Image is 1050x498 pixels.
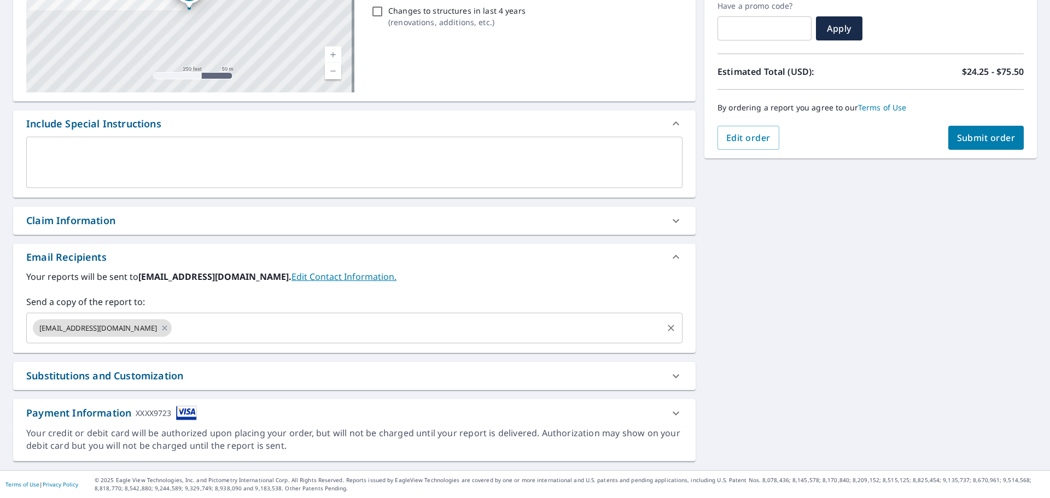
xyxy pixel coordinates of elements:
[13,244,696,270] div: Email Recipients
[5,481,78,488] p: |
[26,213,115,228] div: Claim Information
[26,116,161,131] div: Include Special Instructions
[957,132,1016,144] span: Submit order
[663,320,679,336] button: Clear
[13,399,696,427] div: Payment InformationXXXX9723cardImage
[13,110,696,137] div: Include Special Instructions
[136,406,171,420] div: XXXX9723
[388,16,526,28] p: ( renovations, additions, etc. )
[33,319,172,337] div: [EMAIL_ADDRESS][DOMAIN_NAME]
[95,476,1045,493] p: © 2025 Eagle View Technologies, Inc. and Pictometry International Corp. All Rights Reserved. Repo...
[43,481,78,488] a: Privacy Policy
[33,323,164,333] span: [EMAIL_ADDRESS][DOMAIN_NAME]
[717,1,812,11] label: Have a promo code?
[325,46,341,63] a: Current Level 17, Zoom In
[717,126,779,150] button: Edit order
[962,65,1024,78] p: $24.25 - $75.50
[726,132,771,144] span: Edit order
[138,271,291,283] b: [EMAIL_ADDRESS][DOMAIN_NAME].
[26,250,107,265] div: Email Recipients
[26,368,183,383] div: Substitutions and Customization
[176,406,197,420] img: cardImage
[26,270,682,283] label: Your reports will be sent to
[948,126,1024,150] button: Submit order
[717,103,1024,113] p: By ordering a report you agree to our
[717,65,871,78] p: Estimated Total (USD):
[325,63,341,79] a: Current Level 17, Zoom Out
[825,22,854,34] span: Apply
[858,102,907,113] a: Terms of Use
[26,406,197,420] div: Payment Information
[816,16,862,40] button: Apply
[388,5,526,16] p: Changes to structures in last 4 years
[13,362,696,390] div: Substitutions and Customization
[291,271,396,283] a: EditContactInfo
[13,207,696,235] div: Claim Information
[26,427,682,452] div: Your credit or debit card will be authorized upon placing your order, but will not be charged unt...
[5,481,39,488] a: Terms of Use
[26,295,682,308] label: Send a copy of the report to:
